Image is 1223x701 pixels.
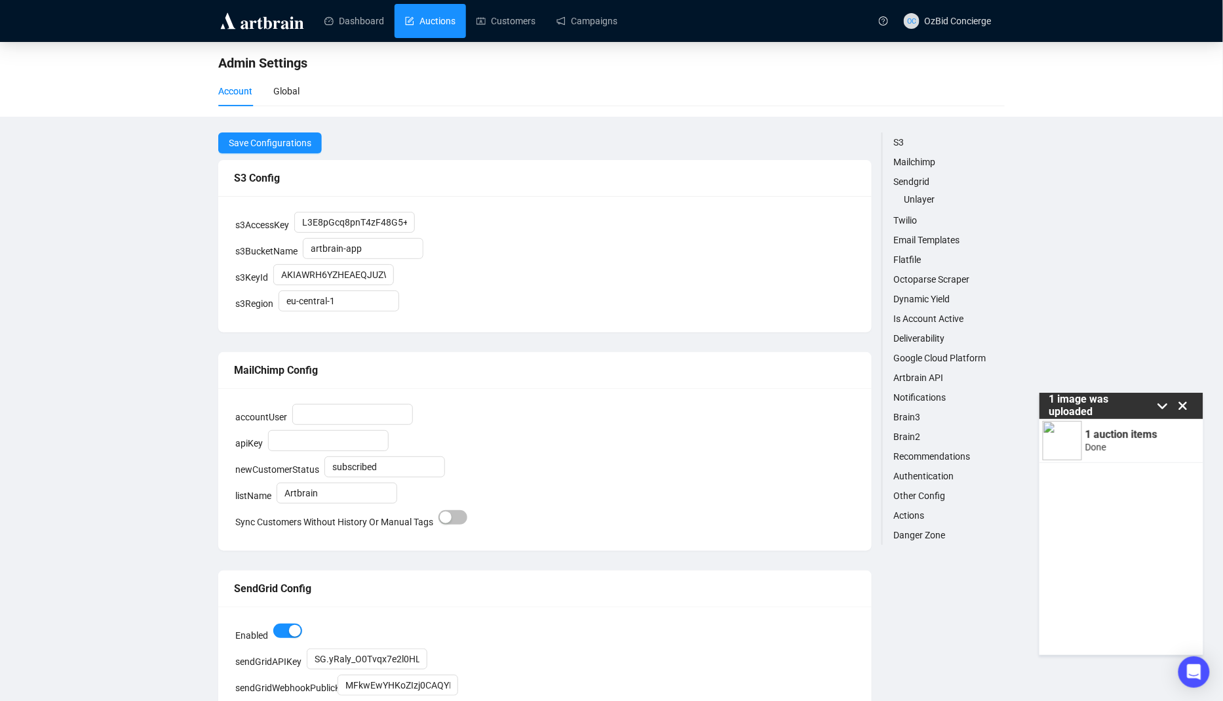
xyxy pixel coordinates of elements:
[229,136,311,150] span: Save Configurations
[235,491,271,501] label: listName
[235,630,268,641] label: Enabled
[218,132,322,153] button: Save Configurations
[476,4,535,38] a: Customers
[893,135,1005,150] a: S3
[1178,656,1210,688] div: Open Intercom Messenger
[235,656,301,667] label: sendGridAPIKey
[235,464,319,475] label: newCustomerStatus
[879,16,888,26] span: question-circle
[235,683,350,693] label: sendGridWebhookPublicKey
[235,220,289,230] label: s3AccessKey
[556,4,617,38] a: Campaigns
[235,412,287,422] label: accountUser
[893,410,1005,424] a: Brain3
[893,331,1005,346] a: Deliverability
[893,252,1005,267] a: Flatfile
[904,192,1005,207] a: Unlayer
[1049,393,1152,418] p: 1 image was uploaded
[1085,442,1157,452] p: Done
[234,362,856,378] div: MailChimp Config
[893,155,1005,169] a: Mailchimp
[893,174,1005,189] a: Sendgrid
[893,430,1005,444] a: Brain2
[324,4,384,38] a: Dashboard
[893,508,1005,523] a: Actions
[218,52,307,73] span: Admin Settings
[893,311,1005,326] a: Is Account Active
[234,170,856,186] div: S3 Config
[893,449,1005,464] a: Recommendations
[218,84,252,98] div: Account
[893,528,1005,542] a: Danger Zone
[893,233,1005,247] a: Email Templates
[893,390,1005,405] a: Notifications
[893,371,1005,385] a: Artbrain API
[405,4,456,38] a: Auctions
[235,298,273,309] label: s3Region
[925,16,992,26] span: OzBid Concierge
[1085,429,1157,441] p: 1 auction items
[234,580,856,597] div: SendGrid Config
[273,84,300,98] div: Global
[893,292,1005,306] a: Dynamic Yield
[235,517,433,527] label: Sync Customers Without History Or Manual Tags
[893,469,1005,483] a: Authentication
[893,351,1005,365] a: Google Cloud Platform
[907,15,916,26] span: OC
[235,272,268,283] label: s3KeyId
[235,438,263,449] label: apiKey
[893,272,1005,287] a: Octoparse Scraper
[235,246,298,256] label: s3BucketName
[218,10,306,31] img: logo
[893,213,1005,228] a: Twilio
[893,489,1005,503] a: Other Config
